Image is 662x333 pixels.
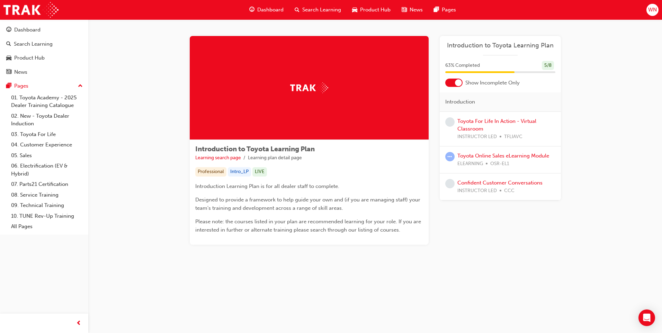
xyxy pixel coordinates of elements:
span: Designed to provide a framework to help guide your own and (if you are managing staff) your team'... [195,197,422,211]
a: 04. Customer Experience [8,139,86,150]
div: Intro_LP [228,167,251,177]
span: WN [648,6,657,14]
span: Pages [442,6,456,14]
span: car-icon [352,6,357,14]
a: 02. New - Toyota Dealer Induction [8,111,86,129]
a: search-iconSearch Learning [289,3,347,17]
span: Product Hub [360,6,391,14]
span: ELEARNING [457,160,483,168]
a: guage-iconDashboard [244,3,289,17]
span: news-icon [6,69,11,75]
span: News [410,6,423,14]
span: CCC [504,187,515,195]
span: learningRecordVerb_NONE-icon [445,117,455,127]
div: Product Hub [14,54,45,62]
a: 05. Sales [8,150,86,161]
div: Search Learning [14,40,53,48]
span: car-icon [6,55,11,61]
span: news-icon [402,6,407,14]
span: search-icon [6,41,11,47]
a: 06. Electrification (EV & Hybrid) [8,161,86,179]
div: Pages [14,82,28,90]
div: News [14,68,27,76]
span: prev-icon [76,319,81,328]
a: Learning search page [195,155,241,161]
a: 03. Toyota For Life [8,129,86,140]
span: Search Learning [302,6,341,14]
span: learningRecordVerb_ATTEMPT-icon [445,152,455,161]
span: INSTRUCTOR LED [457,187,497,195]
a: News [3,66,86,79]
div: LIVE [252,167,267,177]
span: OSR-EL1 [490,160,509,168]
span: Introduction Learning Plan is for all dealer staff to complete. [195,183,339,189]
span: guage-icon [6,27,11,33]
span: Introduction to Toyota Learning Plan [195,145,315,153]
span: 63 % Completed [445,62,480,70]
span: TFLIAVC [504,133,522,141]
div: Professional [195,167,226,177]
a: Search Learning [3,38,86,51]
span: up-icon [78,82,83,91]
a: Toyota For Life In Action - Virtual Classroom [457,118,536,132]
div: 5 / 8 [542,61,554,70]
a: 08. Service Training [8,190,86,200]
span: search-icon [295,6,299,14]
a: 01. Toyota Academy - 2025 Dealer Training Catalogue [8,92,86,111]
span: pages-icon [6,83,11,89]
span: guage-icon [249,6,254,14]
span: Dashboard [257,6,284,14]
a: 10. TUNE Rev-Up Training [8,211,86,222]
a: Introduction to Toyota Learning Plan [445,42,555,49]
a: pages-iconPages [428,3,462,17]
div: Dashboard [14,26,41,34]
a: 07. Parts21 Certification [8,179,86,190]
a: Dashboard [3,24,86,36]
span: INSTRUCTOR LED [457,133,497,141]
span: Show Incomplete Only [465,79,520,87]
a: Product Hub [3,52,86,64]
button: Pages [3,80,86,92]
a: Toyota Online Sales eLearning Module [457,153,549,159]
span: pages-icon [434,6,439,14]
div: Open Intercom Messenger [638,309,655,326]
a: Confident Customer Conversations [457,180,543,186]
span: Please note: the courses listed in your plan are recommended learning for your role. If you are i... [195,218,422,233]
a: 09. Technical Training [8,200,86,211]
button: WN [646,4,659,16]
li: Learning plan detail page [248,154,302,162]
a: All Pages [8,221,86,232]
img: Trak [3,2,59,18]
span: Introduction [445,98,475,106]
a: news-iconNews [396,3,428,17]
a: car-iconProduct Hub [347,3,396,17]
img: Trak [290,82,328,93]
button: DashboardSearch LearningProduct HubNews [3,22,86,80]
span: learningRecordVerb_NONE-icon [445,179,455,188]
